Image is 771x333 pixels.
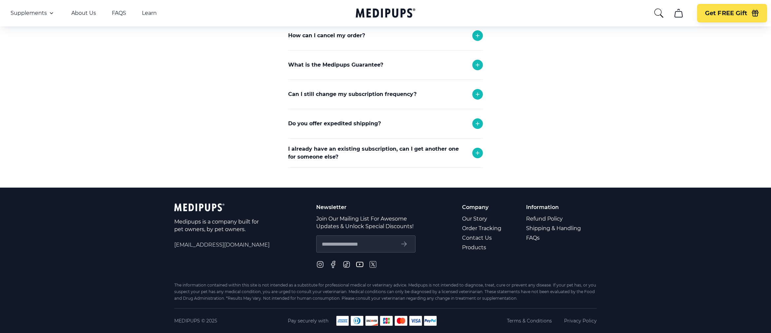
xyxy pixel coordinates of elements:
a: Shipping & Handling [526,224,582,233]
a: Contact Us [462,233,502,243]
a: Order Tracking [462,224,502,233]
a: About Us [71,10,96,16]
div: Absolutely! Simply place the order and use the shipping address of the person who will receive th... [288,167,483,202]
button: search [654,8,664,18]
div: Yes you can. Simply reach out to support and we will adjust your monthly deliveries! [288,109,483,143]
img: payment methods [336,316,437,326]
a: FAQS [112,10,126,16]
p: Can I still change my subscription frequency? [288,90,417,98]
a: Refund Policy [526,214,582,224]
p: I already have an existing subscription, can I get another one for someone else? [288,145,466,161]
p: How can I cancel my order? [288,32,365,40]
a: Medipups [356,7,415,20]
button: Supplements [11,9,55,17]
a: Learn [142,10,157,16]
button: Get FREE Gift [697,4,767,22]
div: If you received the wrong product or your product was damaged in transit, we will replace it with... [288,79,483,122]
p: Newsletter [316,203,416,211]
div: Yes we do! Please reach out to support and we will try to accommodate any request. [288,138,483,172]
div: Any refund request and cancellation are subject to approval and turn around time is 24-48 hours. ... [288,50,483,108]
span: Pay securely with [288,318,328,324]
div: The information contained within this site is not intended as a substitute for professional medic... [174,282,597,302]
button: cart [671,5,687,21]
p: Medipups is a company built for pet owners, by pet owners. [174,218,260,233]
a: FAQs [526,233,582,243]
a: Privacy Policy [564,318,597,324]
a: Terms & Conditions [507,318,552,324]
span: Supplements [11,10,47,16]
span: [EMAIL_ADDRESS][DOMAIN_NAME] [174,241,270,249]
span: Get FREE Gift [705,10,747,17]
p: What is the Medipups Guarantee? [288,61,383,69]
p: Information [526,203,582,211]
a: Our Story [462,214,502,224]
a: Products [462,243,502,252]
p: Do you offer expedited shipping? [288,120,381,128]
span: Medipups © 2025 [174,318,217,324]
p: Join Our Mailing List For Awesome Updates & Unlock Special Discounts! [316,215,416,230]
p: Company [462,203,502,211]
